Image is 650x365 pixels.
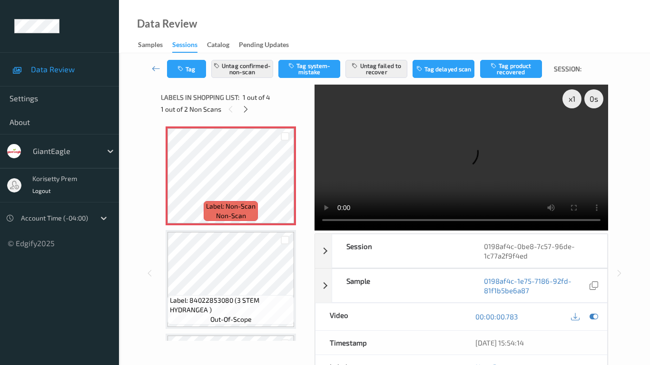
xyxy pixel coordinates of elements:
div: Session0198af4c-0be8-7c57-96de-1c77a2f9f4ed [315,234,608,268]
div: Session [332,234,470,268]
div: Catalog [207,40,229,52]
div: Sample0198af4c-1e75-7186-92fd-81f1b5be6a87 [315,269,608,303]
div: 1 out of 2 Non Scans [161,103,308,115]
button: Tag delayed scan [413,60,474,78]
a: Samples [138,38,172,52]
button: Tag product recovered [480,60,542,78]
button: Tag system-mistake [278,60,340,78]
a: 00:00:00.783 [475,312,518,321]
div: 0 s [584,89,603,108]
div: Pending Updates [239,40,289,52]
a: Sessions [172,38,207,53]
div: Sessions [172,40,197,53]
a: Catalog [207,38,239,52]
div: Sample [332,269,470,302]
span: out-of-scope [210,315,252,324]
button: Untag confirmed-non-scan [211,60,273,78]
span: Label: 84022853080 (3 STEM HYDRANGEA ) [170,296,292,315]
div: Video [315,303,462,330]
span: Session: [554,64,581,74]
div: Timestamp [315,331,462,355]
button: Tag [167,60,206,78]
span: Label: Non-Scan [206,202,256,211]
a: 0198af4c-1e75-7186-92fd-81f1b5be6a87 [484,276,587,295]
div: Data Review [137,19,197,29]
span: non-scan [216,211,246,221]
div: [DATE] 15:54:14 [475,338,593,347]
a: Pending Updates [239,38,298,52]
div: x 1 [562,89,581,108]
button: Untag failed to recover [345,60,407,78]
span: 1 out of 4 [243,93,270,102]
div: Samples [138,40,163,52]
div: 0198af4c-0be8-7c57-96de-1c77a2f9f4ed [470,234,607,268]
span: Labels in shopping list: [161,93,239,102]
